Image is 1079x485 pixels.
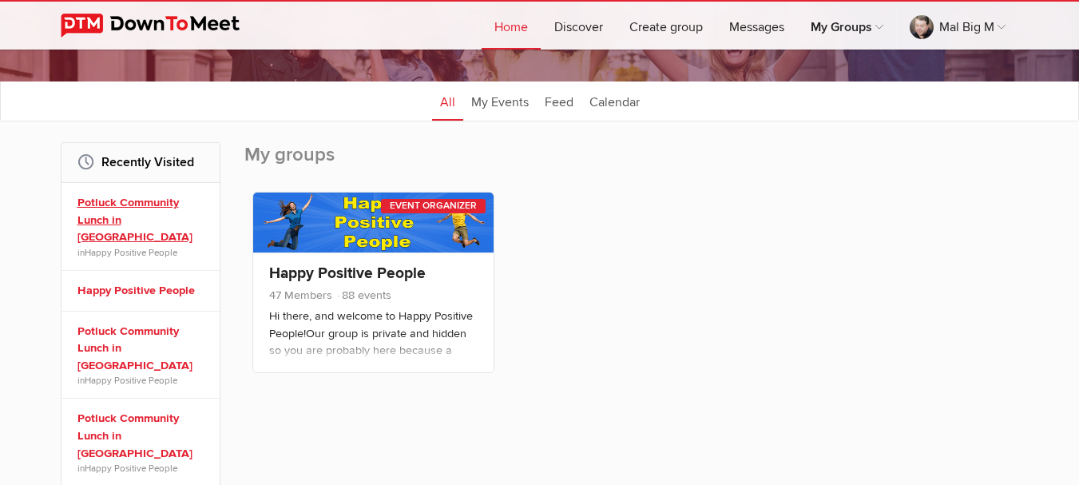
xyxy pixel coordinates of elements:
[798,2,896,50] a: My Groups
[77,462,208,475] span: in
[335,288,391,302] span: 88 events
[482,2,541,50] a: Home
[716,2,797,50] a: Messages
[77,194,208,246] a: Potluck Community Lunch in [GEOGRAPHIC_DATA]
[463,81,537,121] a: My Events
[381,199,486,213] div: Event Organizer
[541,2,616,50] a: Discover
[77,246,208,259] span: in
[85,247,177,258] a: Happy Positive People
[77,374,208,387] span: in
[269,288,332,302] span: 47 Members
[269,308,478,388] p: Hi there, and welcome to Happy Positive People!Our group is private and hidden so you are probabl...
[432,81,463,121] a: All
[61,14,264,38] img: DownToMeet
[77,410,208,462] a: Potluck Community Lunch in [GEOGRAPHIC_DATA]
[85,375,177,386] a: Happy Positive People
[617,2,716,50] a: Create group
[85,463,177,474] a: Happy Positive People
[244,142,1019,184] h2: My groups
[897,2,1018,50] a: Mal Big M
[77,282,208,300] a: Happy Positive People
[77,143,204,181] h2: Recently Visited
[77,323,208,375] a: Potluck Community Lunch in [GEOGRAPHIC_DATA]
[537,81,581,121] a: Feed
[269,264,426,283] a: Happy Positive People
[581,81,648,121] a: Calendar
